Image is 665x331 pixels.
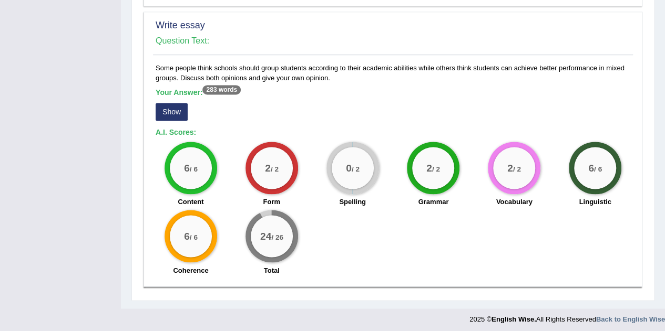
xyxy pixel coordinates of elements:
[156,88,241,97] b: Your Answer:
[178,197,203,207] label: Content
[492,315,536,323] strong: English Wise.
[351,165,359,173] small: / 2
[588,162,594,174] big: 6
[184,162,190,174] big: 6
[579,197,611,207] label: Linguistic
[507,162,513,174] big: 2
[469,308,665,324] div: 2025 © All Rights Reserved
[426,162,432,174] big: 2
[513,165,521,173] small: / 2
[156,103,188,121] button: Show
[596,315,665,323] a: Back to English Wise
[190,165,198,173] small: / 6
[173,265,208,275] label: Coherence
[156,20,630,31] h2: Write essay
[156,128,196,136] b: A.I. Scores:
[594,165,602,173] small: / 6
[339,197,366,207] label: Spelling
[418,197,448,207] label: Grammar
[184,230,190,241] big: 6
[156,36,630,46] h4: Question Text:
[265,162,271,174] big: 2
[346,162,352,174] big: 0
[271,233,283,241] small: / 26
[496,197,533,207] label: Vocabulary
[264,265,280,275] label: Total
[271,165,279,173] small: / 2
[190,233,198,241] small: / 6
[202,85,241,94] sup: 283 words
[263,197,280,207] label: Form
[260,230,271,241] big: 24
[432,165,440,173] small: / 2
[153,63,633,281] div: Some people think schools should group students according to their academic abilities while other...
